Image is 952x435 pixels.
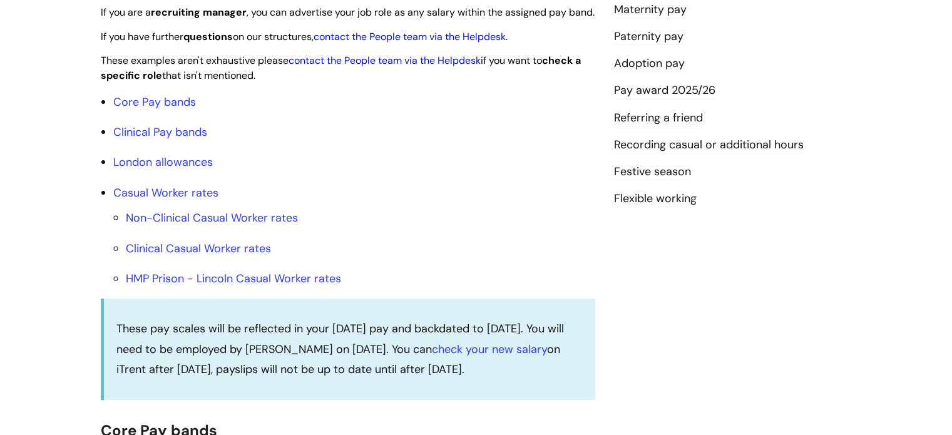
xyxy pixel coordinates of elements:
[183,30,233,43] strong: questions
[614,191,697,207] a: Flexible working
[614,110,703,126] a: Referring a friend
[116,319,583,379] p: These pay scales will be reflected in your [DATE] pay and backdated to [DATE]. You will need to b...
[614,56,685,72] a: Adoption pay
[614,164,691,180] a: Festive season
[113,125,207,140] a: Clinical Pay bands
[113,95,196,110] a: Core Pay bands
[101,6,595,19] span: If you are a , you can advertise your job role as any salary within the assigned pay band.
[113,155,213,170] a: London allowances
[314,30,506,43] a: contact the People team via the Helpdesk
[614,29,683,45] a: Paternity pay
[289,54,481,67] a: contact the People team via the Helpdesk
[101,30,508,43] span: If you have further on our structures, .
[151,6,247,19] strong: recruiting manager
[101,54,581,83] span: These examples aren't exhaustive please if you want to that isn't mentioned.
[126,210,298,225] a: Non-Clinical Casual Worker rates
[614,83,715,99] a: Pay award 2025/26
[614,137,804,153] a: Recording casual or additional hours
[126,271,341,286] a: HMP Prison - Lincoln Casual Worker rates
[113,185,218,200] a: Casual Worker rates
[614,2,687,18] a: Maternity pay
[432,342,547,357] a: check your new salary
[126,241,271,256] a: Clinical Casual Worker rates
